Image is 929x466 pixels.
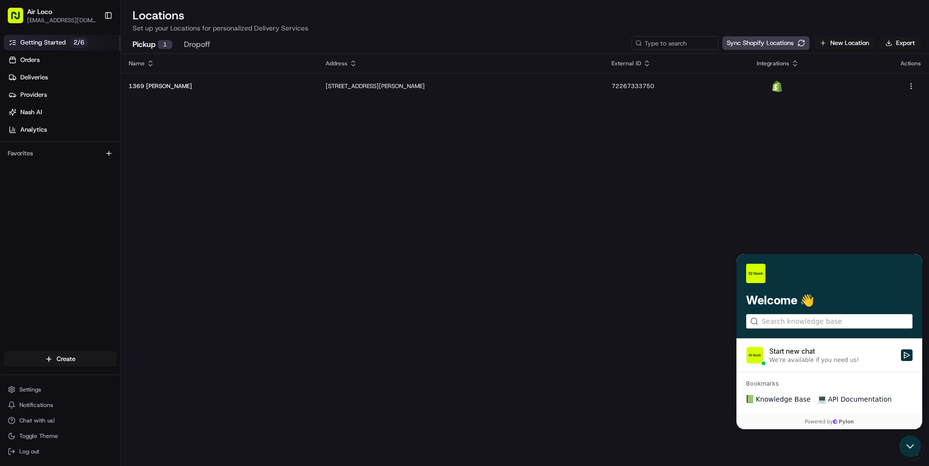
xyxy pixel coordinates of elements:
img: Shopify Logo [772,81,782,92]
button: Settings [4,383,117,396]
span: Providers [20,90,47,99]
span: Deliveries [20,73,48,82]
span: Settings [19,386,41,393]
p: Set up your Locations for personalized Delivery Services [133,23,917,33]
button: Air Loco[EMAIL_ADDRESS][DOMAIN_NAME] [4,4,100,27]
a: Getting Started2/6 [4,35,120,50]
a: Providers [4,87,120,103]
button: Log out [4,445,117,458]
button: Sync Shopify Locations [722,36,809,50]
button: Dropoff [184,37,210,53]
button: Toggle Theme [4,429,117,443]
button: [EMAIL_ADDRESS][DOMAIN_NAME] [27,16,96,24]
button: New Location [813,36,875,50]
div: Address [326,60,597,67]
span: Chat with us! [19,417,55,424]
p: 72267333750 [612,82,741,90]
div: External ID [612,60,741,67]
span: Notifications [19,401,53,409]
span: Orders [20,56,40,64]
iframe: Customer support window [736,254,922,429]
span: Create [57,355,75,363]
span: Log out [19,448,39,455]
input: Type to search [631,36,719,50]
span: Analytics [20,125,47,134]
button: Chat with us! [4,414,117,427]
a: Orders [4,52,120,68]
button: Notifications [4,398,117,412]
div: 1 [158,40,172,49]
div: Name [129,60,310,67]
span: Nash AI [20,108,42,117]
a: Analytics [4,122,120,137]
div: Integrations [757,60,885,67]
span: Toggle Theme [19,432,58,440]
button: Export [879,36,921,50]
a: Deliveries [4,70,120,85]
a: Nash AI [4,105,120,120]
iframe: Open customer support [898,434,924,460]
span: Getting Started [20,38,66,47]
p: 1369 [PERSON_NAME] [129,82,310,90]
button: Create [4,351,117,367]
h2: Locations [133,8,917,23]
button: Pickup [133,37,172,53]
div: Actions [900,60,921,67]
p: [STREET_ADDRESS][PERSON_NAME] [326,82,597,90]
div: Favorites [4,146,117,161]
p: 2 / 6 [70,37,88,48]
button: Air Loco [27,7,52,16]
